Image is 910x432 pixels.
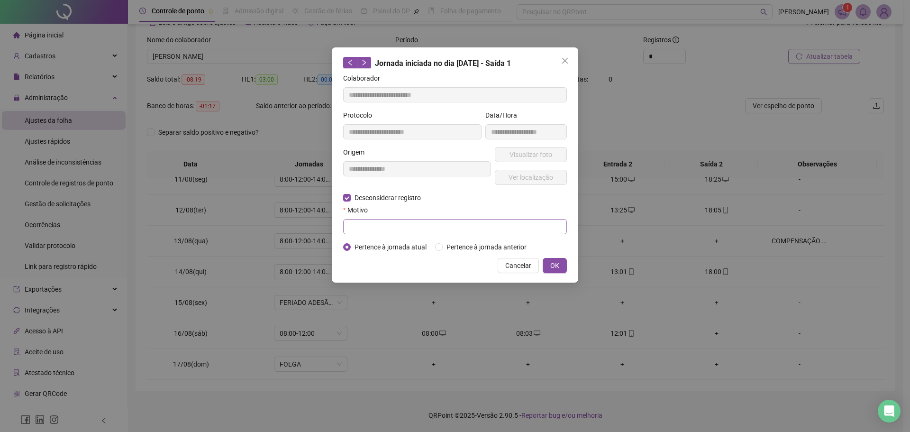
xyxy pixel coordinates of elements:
[878,400,901,423] div: Open Intercom Messenger
[557,53,573,68] button: Close
[443,242,530,252] span: Pertence à jornada anterior
[361,59,367,66] span: right
[495,147,567,162] button: Visualizar foto
[495,170,567,185] button: Ver localização
[343,110,378,120] label: Protocolo
[550,260,559,271] span: OK
[347,59,354,66] span: left
[343,205,374,215] label: Motivo
[351,242,430,252] span: Pertence à jornada atual
[343,147,371,157] label: Origem
[343,57,567,69] div: Jornada iniciada no dia [DATE] - Saída 1
[343,73,386,83] label: Colaborador
[357,57,371,68] button: right
[505,260,531,271] span: Cancelar
[351,193,425,203] span: Desconsiderar registro
[543,258,567,273] button: OK
[561,57,569,64] span: close
[485,110,523,120] label: Data/Hora
[343,57,357,68] button: left
[498,258,539,273] button: Cancelar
